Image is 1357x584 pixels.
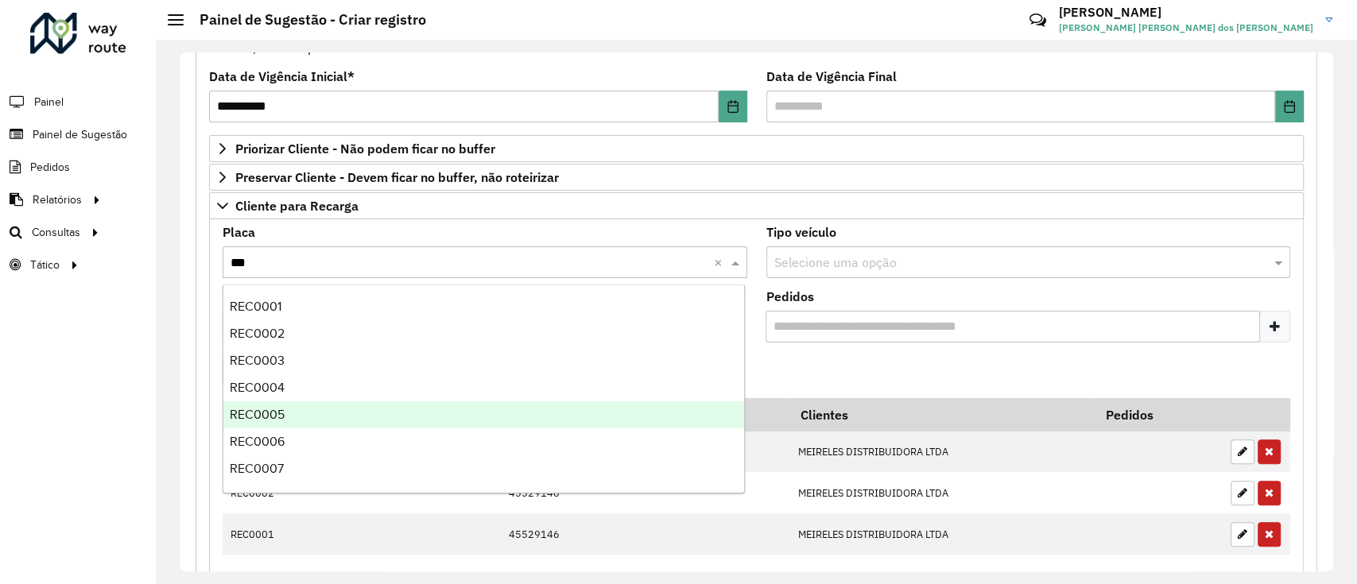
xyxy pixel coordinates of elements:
[235,142,495,155] span: Priorizar Cliente - Não podem ficar no buffer
[766,222,836,242] label: Tipo veículo
[766,287,814,306] label: Pedidos
[230,300,281,313] span: REC0001
[789,472,1095,513] td: MEIRELES DISTRIBUIDORA LTDA
[209,164,1304,191] a: Preservar Cliente - Devem ficar no buffer, não roteirizar
[230,462,284,475] span: REC0007
[766,67,897,86] label: Data de Vigência Final
[33,191,82,208] span: Relatórios
[719,91,747,122] button: Choose Date
[789,513,1095,555] td: MEIRELES DISTRIBUIDORA LTDA
[30,159,70,176] span: Pedidos
[1059,21,1313,35] span: [PERSON_NAME] [PERSON_NAME] dos [PERSON_NAME]
[223,222,255,242] label: Placa
[32,224,80,241] span: Consultas
[223,513,332,555] td: REC0001
[209,67,355,86] label: Data de Vigência Inicial
[230,327,285,340] span: REC0002
[34,94,64,110] span: Painel
[714,253,727,272] span: Clear all
[33,126,127,143] span: Painel de Sugestão
[230,354,285,367] span: REC0003
[1095,398,1222,431] th: Pedidos
[184,11,426,29] h2: Painel de Sugestão - Criar registro
[1059,5,1313,20] h3: [PERSON_NAME]
[1275,91,1304,122] button: Choose Date
[223,284,745,493] ng-dropdown-panel: Options list
[230,435,285,448] span: REC0006
[235,199,359,212] span: Cliente para Recarga
[501,513,789,555] td: 45529146
[230,408,285,421] span: REC0005
[789,398,1095,431] th: Clientes
[223,472,332,513] td: REC0002
[235,171,559,184] span: Preservar Cliente - Devem ficar no buffer, não roteirizar
[209,192,1304,219] a: Cliente para Recarga
[1021,3,1055,37] a: Contato Rápido
[30,257,60,273] span: Tático
[789,431,1095,473] td: MEIRELES DISTRIBUIDORA LTDA
[209,135,1304,162] a: Priorizar Cliente - Não podem ficar no buffer
[230,381,285,394] span: REC0004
